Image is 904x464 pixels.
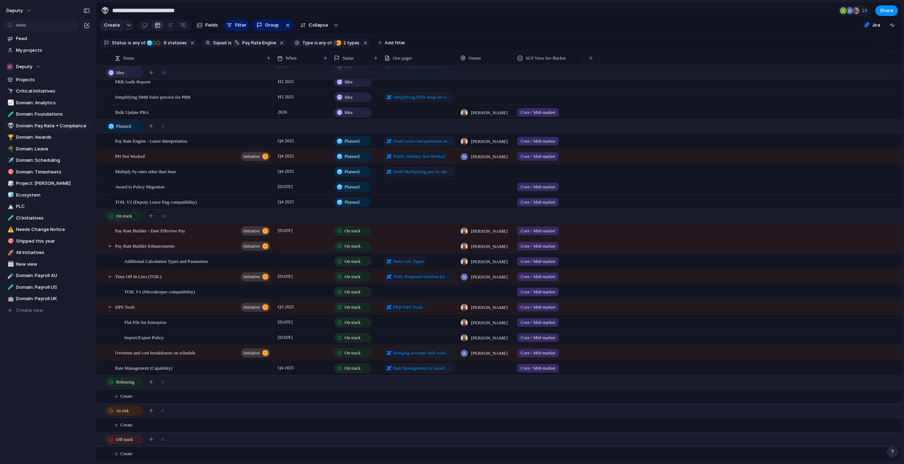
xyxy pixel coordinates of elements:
button: initiative [241,242,270,251]
span: Q4 2025 [276,364,296,372]
span: Shipped this year [16,238,90,245]
span: Domain: Payroll UK [16,295,90,302]
button: 🌴 [6,145,13,153]
span: any of [318,40,332,46]
span: Project: [PERSON_NAME] [16,180,90,187]
div: 🏆Domain: Awards [4,132,92,143]
button: Jira [861,20,883,31]
button: 🧪 [6,284,13,291]
div: 🔧 [234,40,240,46]
div: 🤖Domain: Payroll UK [4,293,92,304]
button: Add filter [374,38,410,48]
button: initiative [241,348,270,358]
span: Filter [235,22,247,29]
button: ⚠️ [6,226,13,233]
span: Core / Mid-market [521,319,555,326]
span: 10 [162,69,166,76]
span: All Initiatives [16,249,90,256]
a: Public Holiday Not Worked [384,152,447,161]
span: Next Calc Types [393,258,424,265]
span: Simplifying SMB Sales process for PRB [115,93,190,101]
span: Pay Rate Builder Enhancements [115,242,175,250]
span: Time Off In Lieu (TOIL) [115,272,161,280]
span: Rate Management in Award Policies [393,365,452,372]
button: Fields [194,20,221,31]
span: [PERSON_NAME] [471,243,508,250]
button: 🎲 [6,180,13,187]
div: 🧪 [7,283,12,291]
button: ☄️ [6,272,13,279]
span: Feed [16,35,90,42]
button: 🎯 [6,238,13,245]
span: 10 [162,212,166,220]
div: ⚠️ [7,226,12,234]
span: 0 [162,436,164,443]
span: Needs Change Notice [16,226,90,233]
span: Core / Mid-market [521,153,555,160]
span: Core / Mid-market [521,304,555,311]
span: CI Initiatives [16,215,90,222]
a: TOIL Proposed Solution for Deputy [384,272,454,281]
span: is [314,40,318,46]
span: Core / Mid-market [521,183,555,190]
span: 16 [862,7,870,14]
span: Award to Policy Migration [115,182,164,190]
div: 🏔️PLC [4,201,92,212]
span: Create [120,421,132,429]
div: 🧪 [7,110,12,118]
span: Critical Initiatives [16,88,90,95]
span: TOIL V2 (Deputy Leave Eng compatibility) [115,198,197,206]
span: Add filter [385,40,405,46]
span: Q3 2025 [276,303,296,311]
button: 🚀 [6,249,13,256]
span: [PERSON_NAME] [471,350,508,357]
span: Planned [345,168,359,175]
a: 🧪Domain: Foundations [4,109,92,120]
a: 🎯Shipped this year [4,236,92,247]
span: Idea [116,69,124,76]
a: My projects [4,45,92,56]
span: Type [302,40,313,46]
div: 🗓️ [7,260,12,268]
span: 6 [162,40,168,45]
span: Squad [213,40,227,46]
div: 📈 [7,99,12,107]
span: Status [112,40,126,46]
span: Collapse [309,22,328,29]
div: 👽 [101,6,109,15]
a: Bringing accurate shift costings to the schedule which unlocks better overtime management [384,348,454,358]
span: Domain: Analytics [16,99,90,106]
span: On track [345,365,361,372]
span: Create view [16,307,43,314]
button: initiative [241,303,270,312]
a: 👽Domain: Pay Rate + Compliance [4,121,92,131]
span: Planned [345,138,359,145]
span: Domain: Leave [16,145,90,153]
span: 0 [162,407,164,414]
span: Public Holiday Not Worked [393,153,445,160]
button: 🧊 [6,192,13,199]
div: 🎲Project: [PERSON_NAME] [4,178,92,189]
span: [PERSON_NAME] [471,109,508,116]
a: Projects [4,74,92,85]
span: One pager [393,55,412,62]
span: TOIL Proposed Solution for Deputy [393,273,452,280]
span: Import/Export Policy [124,333,164,341]
a: 🗓️New view [4,259,92,270]
button: isany of [126,39,147,47]
div: 🧊 [7,191,12,199]
span: PRB DPS Tools [393,304,423,311]
a: ✈️Domain: Scheduling [4,155,92,166]
span: 0 [162,379,164,386]
div: 🎲 [7,179,12,188]
a: ☄️Domain: Payroll AU [4,270,92,281]
span: SLT View Inv Bucket [526,55,566,62]
span: Jira [872,22,880,29]
div: 👽 [7,122,12,130]
button: Create view [4,305,92,316]
span: Create [120,393,132,400]
span: Core / Mid-market [521,288,555,295]
span: On track [345,319,361,326]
